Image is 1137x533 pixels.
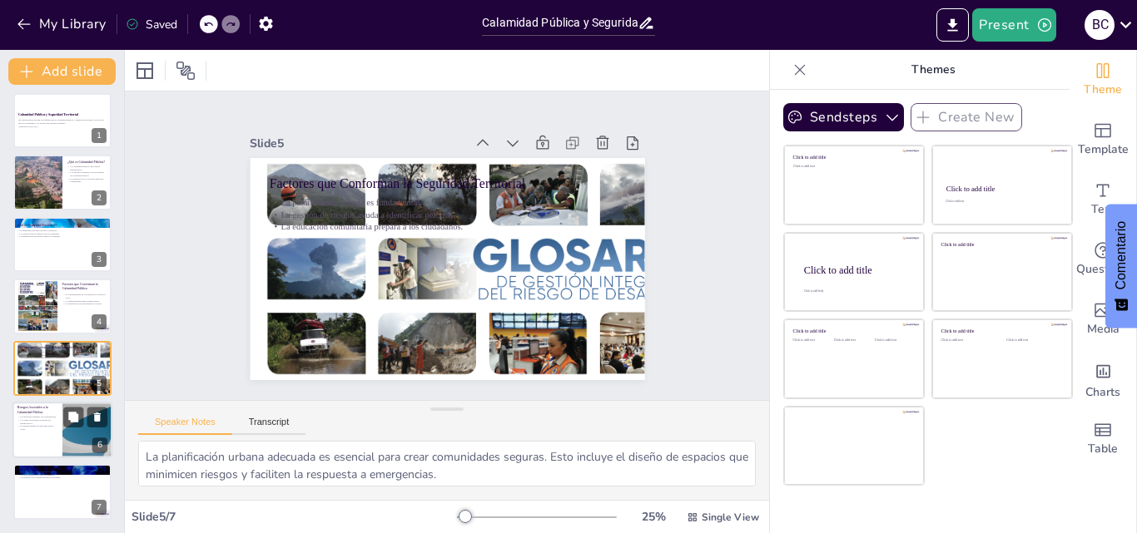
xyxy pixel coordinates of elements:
p: Themes [813,50,1053,90]
div: Slide 5 / 7 [132,509,457,525]
p: Los conflictos territoriales pueden surgir. [18,471,107,474]
span: Template [1078,141,1129,159]
p: Riesgos Asociados a la Seguridad Territorial [18,466,107,471]
p: Factores que Conforman la Seguridad Territorial [18,344,107,349]
p: La seguridad territorial protege el territorio. [17,229,105,232]
p: Factores que Conforman la Calamidad Pública [62,282,107,291]
div: Add a table [1070,409,1136,469]
p: La gestión de riesgos ayuda a identificar peligros. [269,209,624,221]
button: Create New [911,103,1022,131]
p: La educación comunitaria prepara a los ciudadanos. [18,356,107,359]
button: Transcript [232,417,306,435]
button: Add slide [8,58,116,85]
button: Delete Slide [87,407,107,427]
span: Theme [1084,81,1122,99]
button: Comentarios - Mostrar encuesta [1105,205,1137,328]
input: Insert title [482,11,638,35]
p: Generated with [URL] [18,125,107,128]
div: Click to add text [875,338,912,343]
textarea: La planificación urbana adecuada es esencial para crear comunidades seguras. Esto incluye el dise... [138,441,756,486]
div: Change the overall theme [1070,50,1136,110]
div: Click to add title [941,241,1060,247]
p: Esta presentación aborda las definiciones de calamidad pública y seguridad territorial, los facto... [18,119,107,125]
p: La planificación adecuada asegura el bienestar. [17,235,105,239]
div: Click to add text [793,165,912,169]
p: Las pérdidas humanas son devastadoras. [17,415,57,418]
div: Saved [126,17,177,32]
div: Add charts and graphs [1070,349,1136,409]
button: Speaker Notes [138,417,232,435]
p: ¿Qué es Seguridad Territorial? [17,223,105,228]
button: Present [972,8,1055,42]
div: Click to add text [941,338,994,343]
p: La preparación es clave para enfrentar calamidades. [67,176,107,182]
div: 5 [92,376,107,391]
div: Click to add title [946,185,1057,193]
p: Los desastres naturales son un ejemplo de calamidad pública. [67,170,107,176]
span: Questions [1076,260,1130,279]
div: Click to add text [946,200,1056,204]
button: B C [1085,8,1115,42]
div: 6 [92,437,107,452]
div: Layout [132,57,158,84]
span: Text [1091,200,1115,219]
div: 3 [92,252,107,267]
span: Position [176,61,196,81]
div: Click to add title [793,155,912,160]
button: Export to PowerPoint [936,8,969,42]
span: Media [1087,320,1120,338]
p: La infraestructura puede mitigar daños. [62,299,107,303]
div: B C [1085,10,1115,40]
p: Riesgos Asociados a la Calamidad Pública [17,405,57,414]
div: 2 [92,190,107,205]
div: Click to add title [793,328,912,334]
div: 7 [92,500,107,515]
span: Charts [1085,383,1120,402]
span: Table [1088,440,1118,458]
p: La planificación urbana es fundamental. [269,196,624,209]
div: Click to add body [804,289,909,293]
div: Click to add text [793,338,831,343]
div: 6 [12,402,112,458]
div: Slide 5 [250,136,465,151]
p: La educación comunitaria prepara a los ciudadanos. [269,220,624,233]
button: Sendsteps [783,103,904,131]
div: Click to add title [804,264,911,275]
div: Add text boxes [1070,170,1136,229]
p: ¿Qué es Calamidad Pública? [67,159,107,164]
div: 7 [13,464,112,519]
p: Los daños económicos pueden ser significativos. [17,418,57,424]
div: 4 [92,314,107,329]
p: La falta de recursos limita la respuesta. [18,473,107,476]
div: Click to add text [834,338,871,343]
p: El desplazamiento de personas causa crisis. [17,425,57,431]
div: Click to add title [941,328,1060,334]
div: 1 [13,93,112,148]
p: La respuesta de las autoridades es crucial. [62,303,107,306]
div: Click to add text [1006,338,1059,343]
div: 25 % [633,509,673,525]
p: La gestión de riesgos ayuda a identificar peligros. [18,353,107,357]
span: Single View [702,511,759,524]
p: La colaboración es esencial para la seguridad. [17,232,105,235]
div: 4 [13,279,112,333]
button: Duplicate Slide [63,407,83,427]
p: El deterioro de la infraestructura es un riesgo. [18,476,107,480]
div: 3 [13,217,112,272]
div: 1 [92,128,107,143]
div: Add images, graphics, shapes or video [1070,289,1136,349]
div: Get real-time input from your audience [1070,229,1136,289]
div: 5 [13,341,112,396]
p: Factores que Conforman la Seguridad Territorial [269,174,624,192]
strong: Calamidad Pública y Seguridad Territorial [18,113,78,116]
div: Add ready made slides [1070,110,1136,170]
button: My Library [12,11,113,37]
p: La vulnerabilidad de la población es un factor clave. [62,294,107,299]
div: 2 [13,155,112,210]
font: Comentario [1114,221,1128,290]
p: La calamidad pública causa daños significativos. [67,165,107,170]
p: La planificación urbana es fundamental. [18,350,107,353]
